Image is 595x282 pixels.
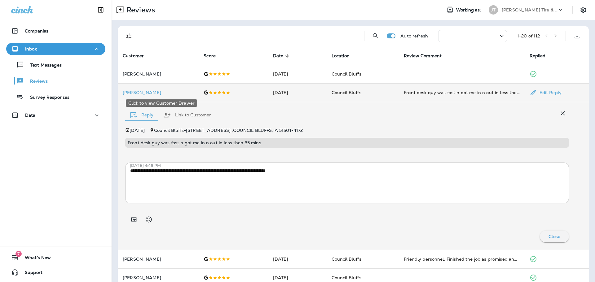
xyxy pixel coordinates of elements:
[6,25,105,37] button: Companies
[530,53,546,59] span: Replied
[123,30,135,42] button: Filters
[268,250,327,268] td: [DATE]
[158,104,216,126] button: Link to Customer
[123,90,194,95] div: Click to view Customer Drawer
[204,53,216,59] span: Score
[273,53,284,59] span: Date
[25,113,36,118] p: Data
[404,53,450,59] span: Review Comment
[19,255,51,262] span: What's New
[128,213,140,226] button: Add in a premade template
[25,28,48,33] p: Companies
[143,213,155,226] button: Select an emoji
[6,251,105,264] button: 7What's New
[126,99,197,107] div: Click to view Customer Drawer
[128,140,566,145] p: Front desk guy was fast n got me in n out in less then 35 mins
[6,74,105,87] button: Reviews
[332,71,361,77] span: Council Bluffs
[369,30,382,42] button: Search Reviews
[19,270,42,277] span: Support
[489,5,498,15] div: JT
[268,65,327,83] td: [DATE]
[123,257,194,262] p: [PERSON_NAME]
[530,53,554,59] span: Replied
[123,53,152,59] span: Customer
[400,33,428,38] p: Auto refresh
[154,128,303,133] span: Council Bluffs - [STREET_ADDRESS] , COUNCIL BLUFFS , IA 51501-4172
[332,53,358,59] span: Location
[6,266,105,279] button: Support
[404,89,519,96] div: Front desk guy was fast n got me in n out in less then 35 mins
[6,90,105,103] button: Survey Responses
[24,63,62,68] p: Text Messages
[537,90,562,95] p: Edit Reply
[25,46,37,51] p: Inbox
[204,53,224,59] span: Score
[15,251,22,257] span: 7
[273,53,292,59] span: Date
[404,256,519,262] div: Friendly personnel. Finished the job as promised and on time. Clean waiting area
[332,90,361,95] span: Council Bluffs
[404,53,442,59] span: Review Comment
[6,43,105,55] button: Inbox
[130,163,574,168] p: [DATE] 4:46 PM
[92,4,109,16] button: Collapse Sidebar
[332,256,361,262] span: Council Bluffs
[24,95,69,101] p: Survey Responses
[549,234,560,239] p: Close
[268,83,327,102] td: [DATE]
[517,33,540,38] div: 1 - 20 of 112
[123,90,194,95] p: [PERSON_NAME]
[571,30,583,42] button: Export as CSV
[578,4,589,15] button: Settings
[123,275,194,280] p: [PERSON_NAME]
[124,5,155,15] p: Reviews
[456,7,483,13] span: Working as:
[502,7,558,12] p: [PERSON_NAME] Tire & Auto
[123,53,144,59] span: Customer
[24,79,48,85] p: Reviews
[6,109,105,121] button: Data
[130,128,145,133] p: [DATE]
[6,58,105,71] button: Text Messages
[332,275,361,280] span: Council Bluffs
[123,72,194,76] p: [PERSON_NAME]
[332,53,350,59] span: Location
[540,231,569,242] button: Close
[125,104,158,126] button: Reply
